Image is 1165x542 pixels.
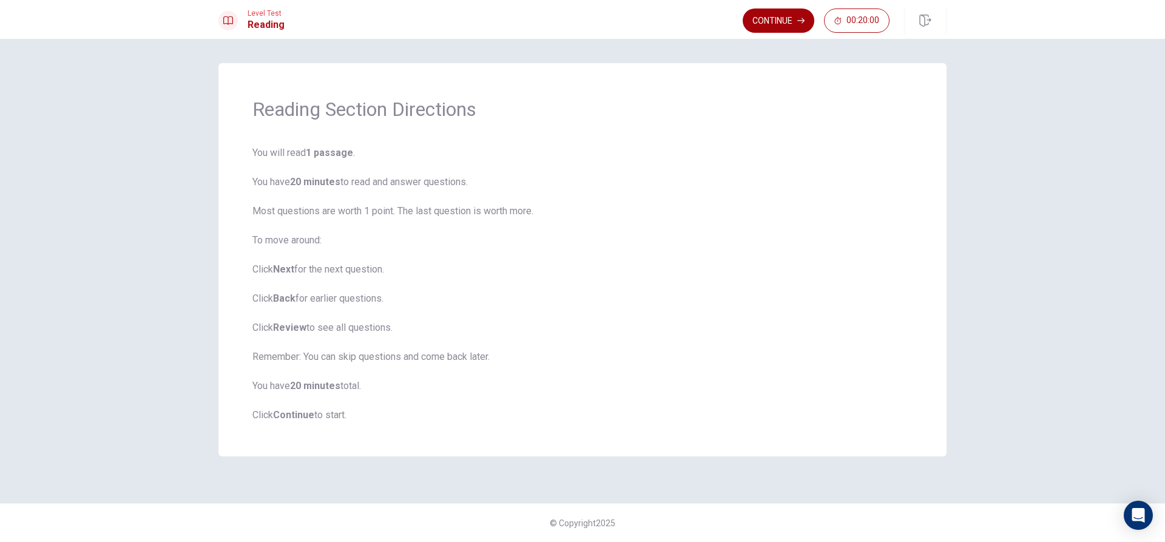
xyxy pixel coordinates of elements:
span: Level Test [248,9,285,18]
b: Review [273,322,306,333]
b: 20 minutes [290,380,340,391]
b: 1 passage [306,147,353,158]
h1: Reading Section Directions [252,97,913,121]
div: Open Intercom Messenger [1124,501,1153,530]
span: You will read . You have to read and answer questions. Most questions are worth 1 point. The last... [252,146,913,422]
button: 00:20:00 [824,8,890,33]
span: © Copyright 2025 [550,518,615,528]
h1: Reading [248,18,285,32]
button: Continue [743,8,814,33]
b: Next [273,263,294,275]
b: Continue [273,409,314,421]
span: 00:20:00 [846,16,879,25]
b: Back [273,293,295,304]
b: 20 minutes [290,176,340,188]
